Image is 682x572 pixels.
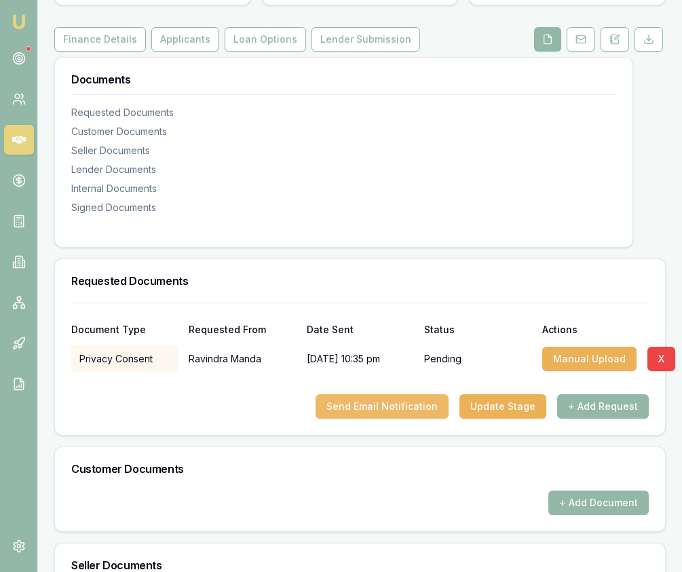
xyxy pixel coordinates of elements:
[459,394,546,419] button: Update Stage
[311,27,420,52] button: Lender Submission
[548,491,649,515] button: + Add Document
[71,345,178,373] div: Privacy Consent
[222,27,309,52] a: Loan Options
[189,345,295,373] p: Ravindra Manda
[647,347,675,371] button: X
[542,325,649,335] div: Actions
[71,560,649,571] h3: Seller Documents
[316,394,449,419] button: Send Email Notification
[54,27,149,52] a: Finance Details
[71,201,616,214] div: Signed Documents
[307,325,413,335] div: Date Sent
[424,352,461,366] p: Pending
[149,27,222,52] a: Applicants
[557,394,649,419] button: + Add Request
[54,27,146,52] button: Finance Details
[71,463,649,474] h3: Customer Documents
[151,27,219,52] button: Applicants
[71,182,616,195] div: Internal Documents
[71,163,616,176] div: Lender Documents
[71,144,616,157] div: Seller Documents
[309,27,423,52] a: Lender Submission
[71,125,616,138] div: Customer Documents
[542,347,637,371] button: Manual Upload
[71,74,616,85] h3: Documents
[71,325,178,335] div: Document Type
[424,325,531,335] div: Status
[71,106,616,119] div: Requested Documents
[225,27,306,52] button: Loan Options
[307,345,413,373] div: [DATE] 10:35 pm
[71,275,649,286] h3: Requested Documents
[189,325,295,335] div: Requested From
[11,14,27,30] img: emu-icon-u.png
